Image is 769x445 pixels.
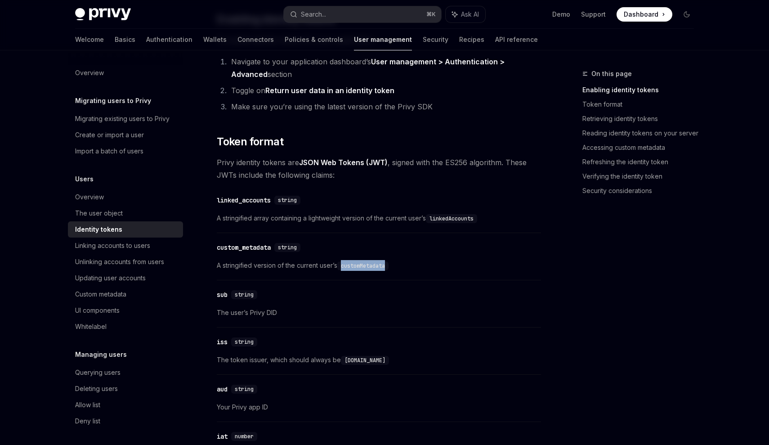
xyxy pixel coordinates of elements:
code: linkedAccounts [426,214,477,223]
span: string [235,386,254,393]
a: Linking accounts to users [68,238,183,254]
div: Overview [75,192,104,202]
div: Whitelabel [75,321,107,332]
a: Deny list [68,413,183,429]
a: Welcome [75,29,104,50]
span: A stringified array containing a lightweight version of the current user’s [217,213,541,224]
a: Reading identity tokens on your server [582,126,701,140]
div: aud [217,385,228,394]
div: Create or import a user [75,130,144,140]
a: Migrating existing users to Privy [68,111,183,127]
span: number [235,433,254,440]
a: Allow list [68,397,183,413]
div: Search... [301,9,326,20]
div: UI components [75,305,120,316]
a: Demo [552,10,570,19]
div: Custom metadata [75,289,126,300]
a: Verifying the identity token [582,169,701,184]
span: Your Privy app ID [217,402,541,413]
a: Wallets [203,29,227,50]
h5: Users [75,174,94,184]
button: Ask AI [446,6,485,22]
a: JSON Web Tokens (JWT) [299,158,388,167]
div: Unlinking accounts from users [75,256,164,267]
a: Custom metadata [68,286,183,302]
div: sub [217,290,228,299]
a: Support [581,10,606,19]
span: string [235,291,254,298]
a: Connectors [237,29,274,50]
a: Basics [115,29,135,50]
div: Migrating existing users to Privy [75,113,170,124]
div: Deleting users [75,383,118,394]
span: A stringified version of the current user’s [217,260,541,271]
div: custom_metadata [217,243,271,252]
a: Enabling identity tokens [582,83,701,97]
li: Toggle on [228,84,541,97]
div: The user object [75,208,123,219]
a: Retrieving identity tokens [582,112,701,126]
a: Refreshing the identity token [582,155,701,169]
a: User management [354,29,412,50]
a: The user object [68,205,183,221]
div: Updating user accounts [75,273,146,283]
div: Deny list [75,416,100,427]
div: Allow list [75,400,100,410]
a: API reference [495,29,538,50]
a: Security [423,29,448,50]
a: Policies & controls [285,29,343,50]
span: Ask AI [461,10,479,19]
code: [DOMAIN_NAME] [341,356,389,365]
a: Unlinking accounts from users [68,254,183,270]
a: Overview [68,189,183,205]
h5: Managing users [75,349,127,360]
code: customMetadata [337,261,389,270]
a: Whitelabel [68,319,183,335]
button: Search...⌘K [284,6,441,22]
div: linked_accounts [217,196,271,205]
div: Querying users [75,367,121,378]
span: Privy identity tokens are , signed with the ES256 algorithm. These JWTs include the following cla... [217,156,541,181]
li: Navigate to your application dashboard’s section [228,55,541,81]
a: Authentication [146,29,192,50]
a: Import a batch of users [68,143,183,159]
div: iss [217,337,228,346]
a: Create or import a user [68,127,183,143]
button: Toggle dark mode [680,7,694,22]
a: Overview [68,65,183,81]
a: Recipes [459,29,484,50]
span: string [278,197,297,204]
span: Token format [217,135,283,149]
a: Security considerations [582,184,701,198]
div: Linking accounts to users [75,240,150,251]
span: string [278,244,297,251]
span: ⌘ K [426,11,436,18]
a: Querying users [68,364,183,381]
li: Make sure you’re using the latest version of the Privy SDK [228,100,541,113]
a: Identity tokens [68,221,183,238]
div: Import a batch of users [75,146,143,157]
div: Identity tokens [75,224,122,235]
span: string [235,338,254,346]
div: Overview [75,67,104,78]
div: iat [217,432,228,441]
strong: Return user data in an identity token [265,86,394,95]
a: Deleting users [68,381,183,397]
span: The token issuer, which should always be [217,355,541,365]
span: Dashboard [624,10,658,19]
span: The user’s Privy DID [217,307,541,318]
a: Accessing custom metadata [582,140,701,155]
h5: Migrating users to Privy [75,95,151,106]
a: UI components [68,302,183,319]
img: dark logo [75,8,131,21]
a: Token format [582,97,701,112]
span: On this page [591,68,632,79]
a: Updating user accounts [68,270,183,286]
a: Dashboard [617,7,672,22]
